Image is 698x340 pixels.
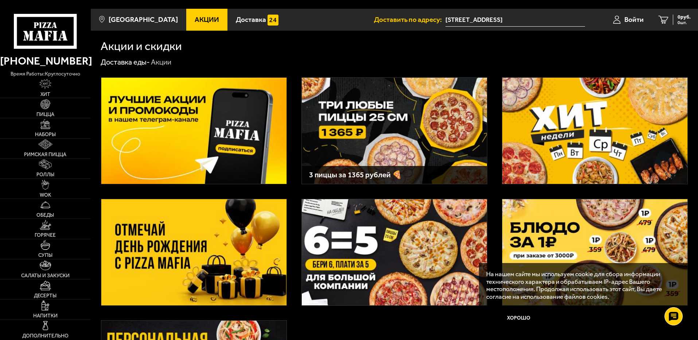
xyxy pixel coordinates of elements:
[35,132,56,137] span: Наборы
[101,40,182,52] h1: Акции и скидки
[374,16,445,23] span: Доставить по адресу:
[624,16,644,23] span: Войти
[38,253,52,258] span: Супы
[227,9,287,31] a: Доставка
[36,112,54,117] span: Пицца
[22,333,69,339] span: Дополнительно
[268,15,278,26] img: 15daf4d41897b9f0e9f617042186c801.svg
[36,213,54,218] span: Обеды
[195,16,219,23] span: Акции
[40,92,50,97] span: Хит
[186,9,227,31] a: Акции
[36,172,54,177] span: Роллы
[301,77,487,184] a: 3 пиццы за 1365 рублей 🍕
[40,193,51,198] span: WOK
[101,58,150,66] a: Доставка еды-
[445,13,585,27] span: Санкт-Петербург, Детская улица, 17
[678,15,691,20] span: 0 руб.
[33,313,58,318] span: Напитки
[486,270,677,301] p: На нашем сайте мы используем cookie для сбора информации технического характера и обрабатываем IP...
[34,293,56,298] span: Десерты
[35,233,56,238] span: Горячее
[445,13,585,27] input: Ваш адрес доставки
[678,20,691,25] span: 0 шт.
[486,308,552,329] button: Хорошо
[151,58,171,67] div: Акции
[109,16,178,23] span: [GEOGRAPHIC_DATA]
[309,171,480,179] h3: 3 пиццы за 1365 рублей 🍕
[21,273,70,278] span: Салаты и закуски
[236,16,266,23] span: Доставка
[24,152,66,157] span: Римская пицца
